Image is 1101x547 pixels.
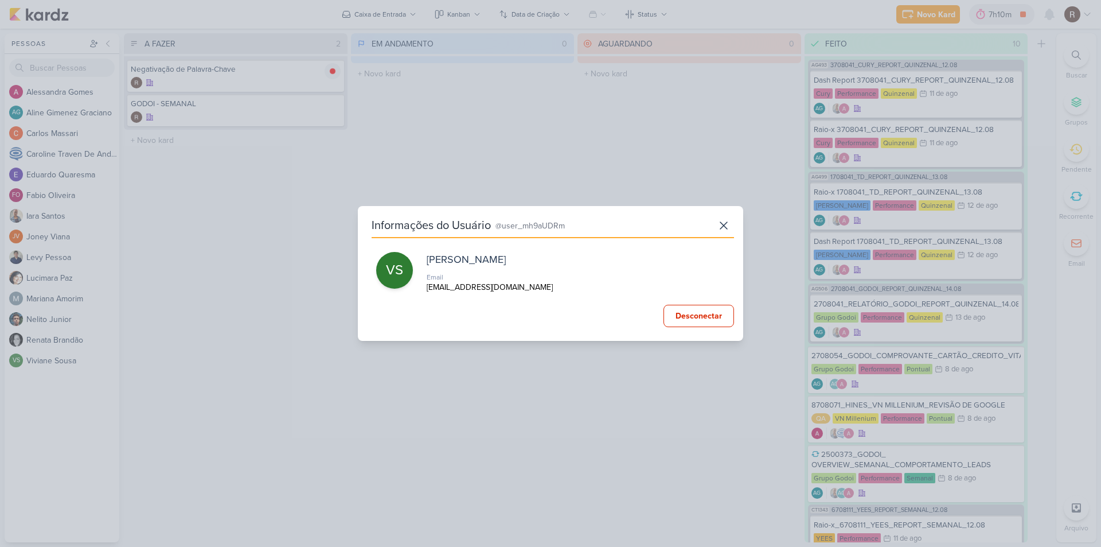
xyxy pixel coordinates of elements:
[663,305,734,327] button: Desconectar
[427,252,506,267] div: [PERSON_NAME]
[427,273,443,281] label: Email
[495,220,565,232] p: @user_mh9aUDRm
[372,218,491,234] h3: Informações do Usuário
[427,281,571,293] p: [EMAIL_ADDRESS][DOMAIN_NAME]
[386,261,403,280] p: VS
[376,252,413,289] div: Viviane Sousa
